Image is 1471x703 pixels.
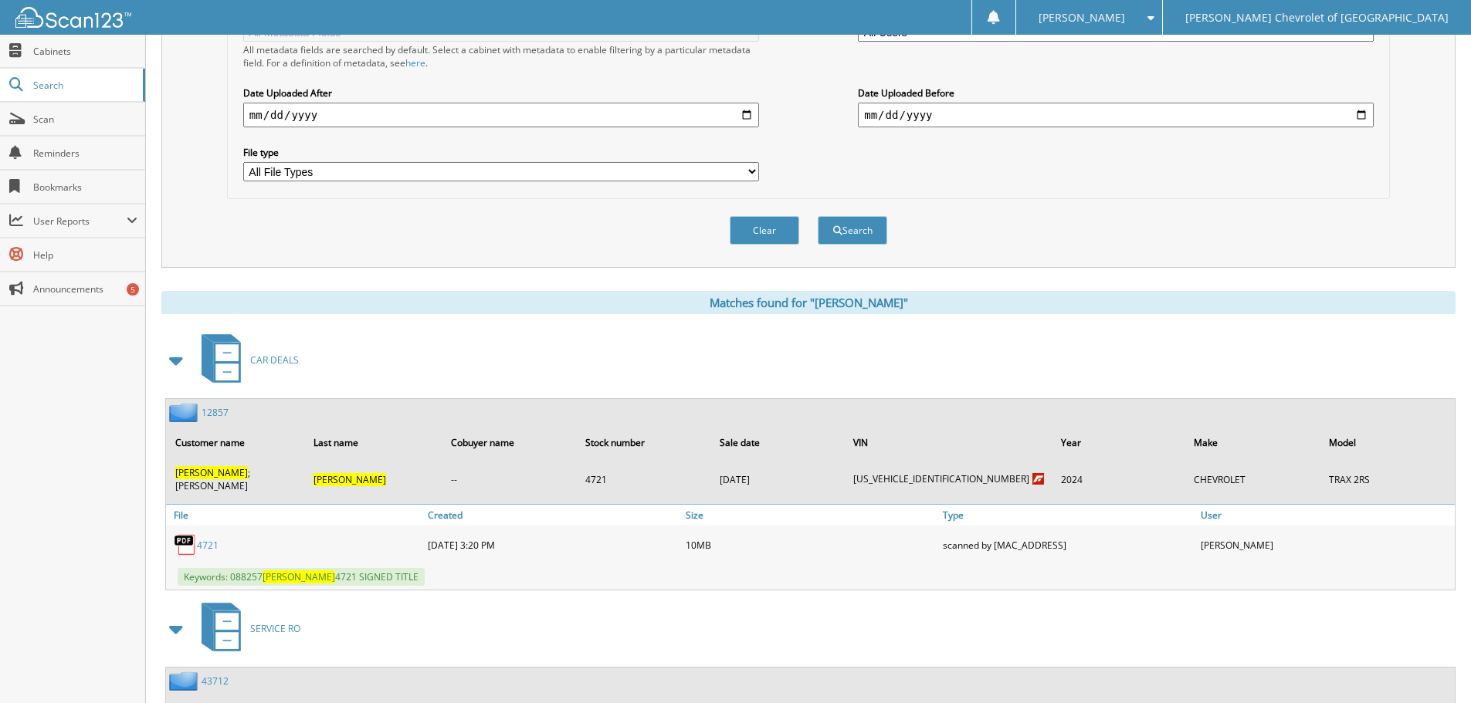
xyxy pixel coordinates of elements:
[33,79,135,92] span: Search
[168,427,304,458] th: Customer name
[1186,460,1320,499] td: CHEVROLET
[33,147,137,160] span: Reminders
[192,330,299,390] a: CAR DEALS
[1321,460,1453,499] td: TRAX 2RS
[33,282,137,296] span: Announcements
[166,505,424,526] a: File
[712,427,844,458] th: Sale date
[202,674,229,688] a: 43712
[250,353,299,367] span: CAR DEALS
[33,45,137,58] span: Cabinets
[846,427,1052,458] th: VIN
[169,403,202,422] img: folder2.png
[712,460,844,499] td: [DATE]
[1185,13,1449,22] span: [PERSON_NAME] Chevrolet of [GEOGRAPHIC_DATA]
[243,103,759,127] input: start
[730,216,799,245] button: Clear
[15,7,131,28] img: scan123-logo-white.svg
[33,113,137,126] span: Scan
[682,529,940,560] div: 10MB
[1053,460,1185,499] td: 2024
[168,460,304,499] td: ;[PERSON_NAME]
[174,533,197,556] img: PDF.png
[178,568,425,586] span: Keywords: 088257 4721 SIGNED TITLE
[243,146,759,159] label: File type
[1321,427,1453,458] th: Model
[243,86,759,100] label: Date Uploaded After
[202,406,229,419] a: 12857
[853,472,1029,485] a: [US_VEHICLE_IDENTIFICATION_NUMBER]
[1197,529,1455,560] div: [PERSON_NAME]
[424,529,682,560] div: [DATE] 3:20 PM
[818,216,887,245] button: Search
[939,505,1197,526] a: Type
[169,671,202,691] img: folder2.png
[443,460,576,499] td: --
[1186,427,1320,458] th: Make
[1197,505,1455,526] a: User
[250,622,300,635] span: SERVICE RO
[1039,13,1125,22] span: [PERSON_NAME]
[1053,427,1185,458] th: Year
[33,181,137,194] span: Bookmarks
[858,86,1374,100] label: Date Uploaded Before
[197,539,219,552] a: 4721
[33,215,127,228] span: User Reports
[578,427,710,458] th: Stock number
[443,427,576,458] th: Cobuyer name
[33,248,137,262] span: Help
[175,466,248,479] span: [PERSON_NAME]
[578,460,710,499] td: 4721
[405,56,425,69] a: here
[192,598,300,659] a: SERVICE RO
[939,529,1197,560] div: scanned by [MAC_ADDRESS]
[1032,473,1044,485] img: 8rh5UuVk8QnwCAWDaABNIAG0AAaQAP8G4BfzyDfYW2HlqUAAAAASUVORK5CYII=
[858,103,1374,127] input: end
[161,291,1456,314] div: Matches found for "[PERSON_NAME]"
[127,283,139,296] div: 5
[424,505,682,526] a: Created
[1394,629,1471,703] iframe: Chat Widget
[314,473,386,486] span: [PERSON_NAME]
[263,570,335,583] span: [PERSON_NAME]
[682,505,940,526] a: Size
[243,43,759,69] div: All metadata fields are searched by default. Select a cabinet with metadata to enable filtering b...
[306,427,442,458] th: Last name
